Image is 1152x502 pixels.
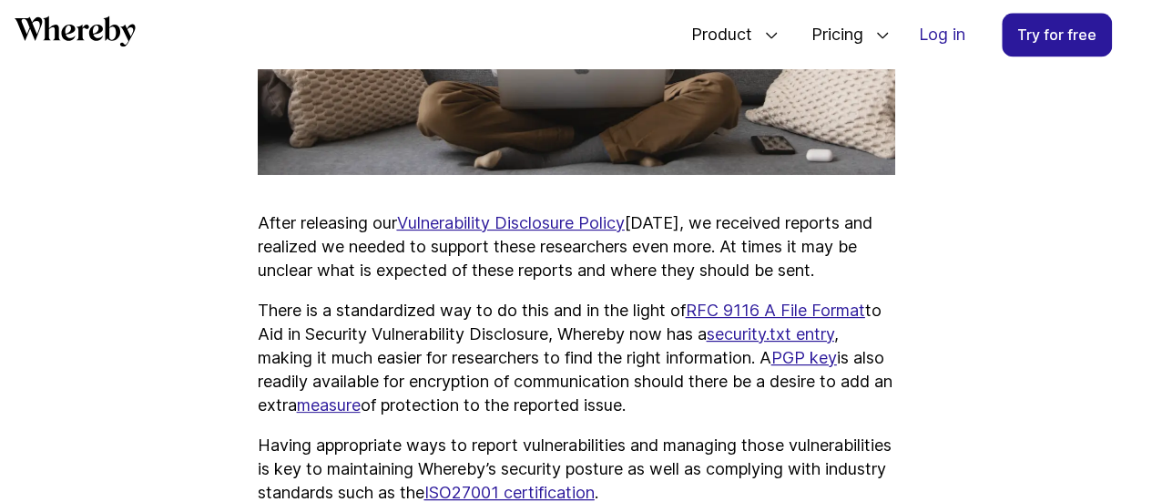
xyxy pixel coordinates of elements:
a: ISO27001 certification [424,483,595,502]
a: Vulnerability Disclosure Policy [397,213,625,232]
a: Try for free [1002,13,1112,56]
p: There is a standardized way to do this and in the light of to Aid in Security Vulnerability Discl... [258,299,895,417]
svg: Whereby [15,15,136,46]
span: Pricing [793,5,868,65]
a: Log in [904,14,980,56]
a: PGP key [771,348,837,367]
a: security.txt entry [707,324,834,343]
a: Whereby [15,15,136,53]
a: RFC 9116 A File Format [686,301,865,320]
a: measure [297,395,361,415]
span: Product [673,5,757,65]
p: After releasing our [DATE], we received reports and realized we needed to support these researche... [258,211,895,282]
